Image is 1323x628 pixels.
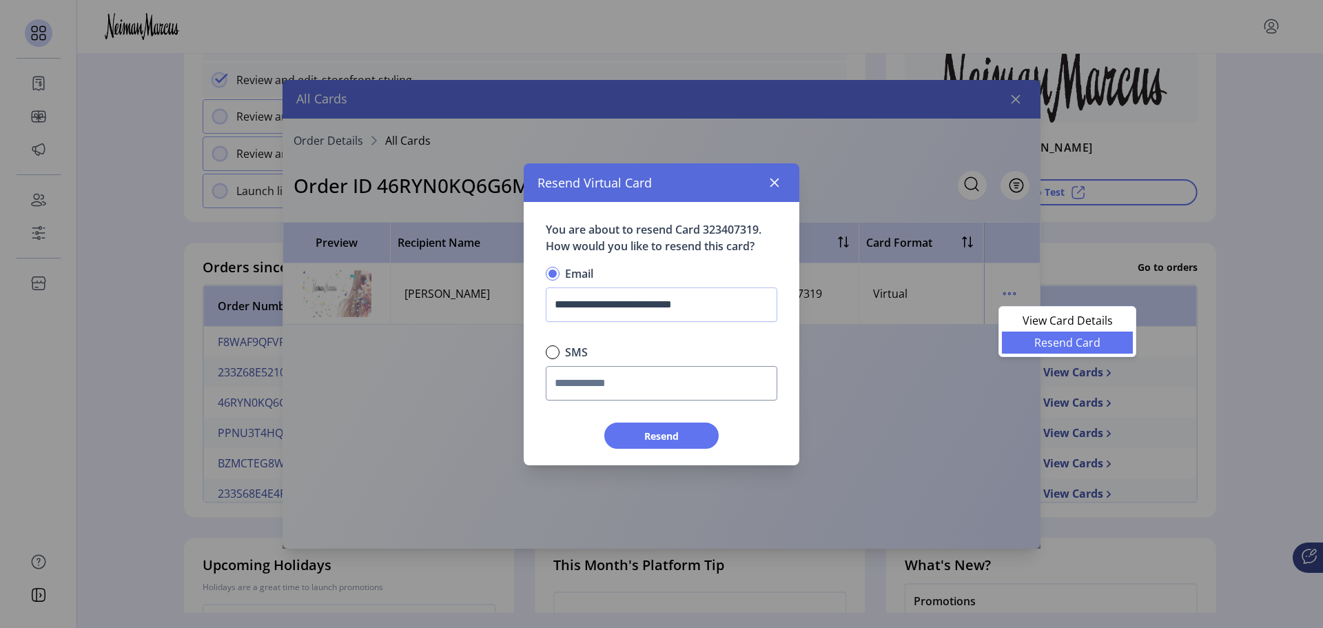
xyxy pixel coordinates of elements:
label: Email [565,265,593,282]
li: Resend Card [1002,332,1133,354]
span: Resend Virtual Card [537,173,652,192]
label: SMS [565,344,588,361]
span: Resend [622,428,701,443]
p: You are about to resend Card 323407319. How would you like to resend this card? [540,221,783,254]
span: Resend Card [1010,337,1125,348]
button: Resend [604,423,719,449]
li: View Card Details [1002,310,1133,332]
span: View Card Details [1010,315,1125,326]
